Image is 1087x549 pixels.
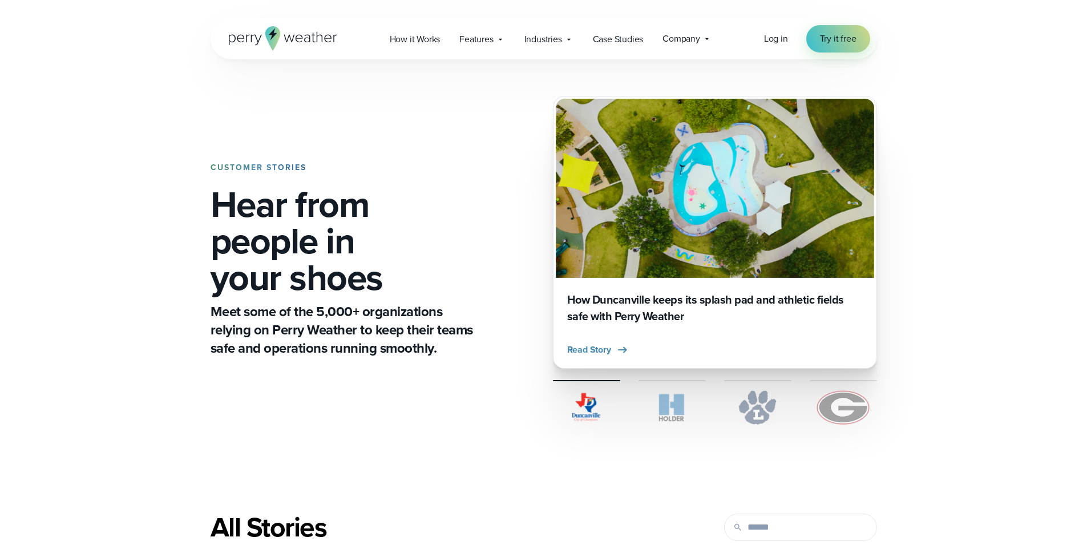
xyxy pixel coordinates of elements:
button: Read Story [567,343,629,357]
span: Try it free [820,32,856,46]
a: Duncanville Splash Pad How Duncanville keeps its splash pad and athletic fields safe with Perry W... [553,96,877,369]
p: Meet some of the 5,000+ organizations relying on Perry Weather to keep their teams safe and opera... [211,302,478,357]
div: All Stories [211,511,649,543]
span: Log in [764,32,788,45]
a: How it Works [380,27,450,51]
span: Features [459,33,493,46]
div: slideshow [553,96,877,369]
a: Try it free [806,25,870,53]
img: Duncanville Splash Pad [556,99,874,278]
div: 1 of 4 [553,96,877,369]
span: Case Studies [593,33,644,46]
img: Holder.svg [639,390,706,425]
h3: How Duncanville keeps its splash pad and athletic fields safe with Perry Weather [567,292,863,325]
img: City of Duncanville Logo [553,390,620,425]
span: Industries [524,33,562,46]
h1: Hear from people in your shoes [211,186,478,296]
a: Log in [764,32,788,46]
span: Read Story [567,343,611,357]
a: Case Studies [583,27,653,51]
span: How it Works [390,33,441,46]
span: Company [662,32,700,46]
strong: CUSTOMER STORIES [211,162,306,173]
